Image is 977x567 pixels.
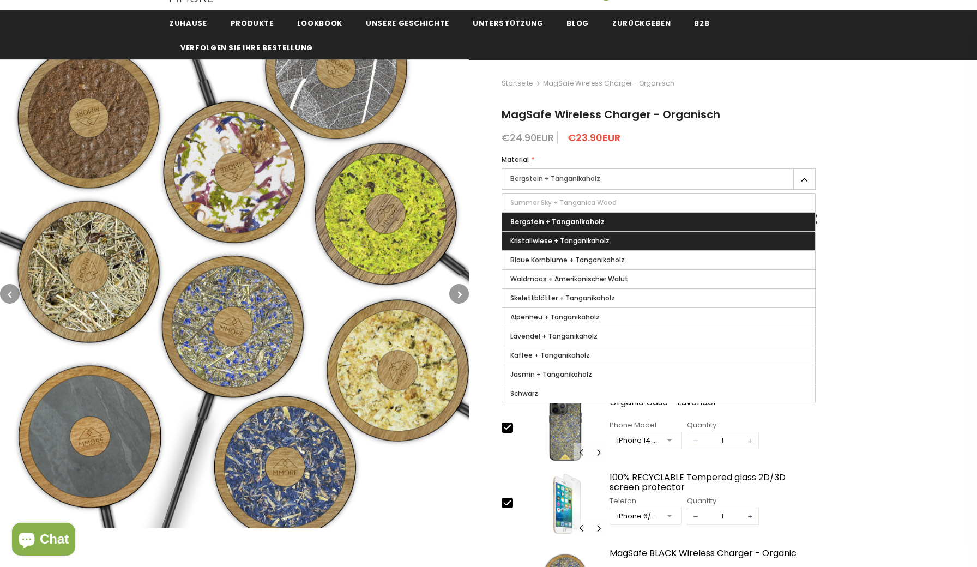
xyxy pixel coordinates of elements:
span: Jasmin + Tanganikaholz [510,370,592,379]
span: Unsere Geschichte [366,18,449,28]
div: iPhone 6/6S/7/8/SE2/SE3 [617,511,659,522]
span: €23.90EUR [568,131,620,144]
span: Schwarz [510,389,538,398]
span: Alpenheu + Tanganikaholz [510,312,600,322]
span: Zurückgeben [612,18,671,28]
span: Summer Sky + Tanganica Wood [510,198,617,207]
span: Blaue Kornblume + Tanganikaholz [510,255,625,264]
span: Bergstein + Tanganikaholz [510,217,605,226]
div: Phone Model [610,420,682,431]
span: MagSafe Wireless Charger - Organisch [543,77,674,90]
span: Lookbook [297,18,342,28]
a: Verfolgen Sie Ihre Bestellung [180,35,313,59]
a: Produkte [231,10,274,35]
a: Startseite [502,77,533,90]
span: Blog [566,18,589,28]
span: Waldmoos + Amerikanischer Walut [510,274,628,283]
label: Bergstein + Tanganikaholz [502,168,816,190]
span: − [687,432,704,449]
span: MagSafe Wireless Charger - Organisch [502,107,720,122]
a: Unterstützung [473,10,543,35]
a: B2B [694,10,709,35]
div: Quantity [687,420,759,431]
inbox-online-store-chat: Onlineshop-Chat von Shopify [9,523,79,558]
div: Quantity [687,496,759,506]
span: + [742,508,758,524]
a: Lookbook [297,10,342,35]
a: Zuhause [170,10,207,35]
a: Blog [566,10,589,35]
span: Produkte [231,18,274,28]
img: iPhone 13 Pro Max Black Frame Lavender Phone Case [523,395,607,462]
div: iPhone 14 Pro Max [617,435,659,446]
span: Unterstützung [473,18,543,28]
a: Zurückgeben [612,10,671,35]
span: €24.90EUR [502,131,554,144]
span: B2B [694,18,709,28]
span: − [687,508,704,524]
span: Material [502,155,529,164]
span: + [742,432,758,449]
div: Telefon [610,496,682,506]
span: Zuhause [170,18,207,28]
span: Kristallwiese + Tanganikaholz [510,236,610,245]
a: 100% RECYCLABLE Tempered glass 2D/3D screen protector [610,473,816,492]
a: Unsere Geschichte [366,10,449,35]
span: Kaffee + Tanganikaholz [510,351,590,360]
span: Skelettblätter + Tanganikaholz [510,293,615,303]
a: Organic Case - Lavender [610,397,816,417]
span: Verfolgen Sie Ihre Bestellung [180,43,313,53]
img: Screen Protector iPhone SE 2 [523,470,607,538]
span: Lavendel + Tanganikaholz [510,331,598,341]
